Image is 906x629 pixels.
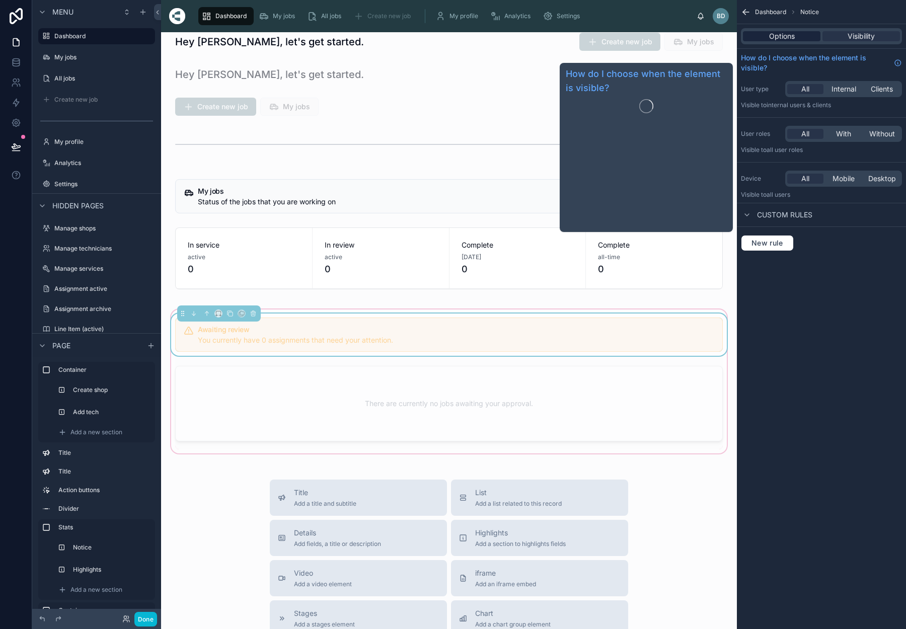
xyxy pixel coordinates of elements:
[833,174,855,184] span: Mobile
[741,235,794,251] button: New rule
[832,84,856,94] span: Internal
[73,386,149,394] label: Create shop
[38,241,155,257] a: Manage technicians
[741,146,902,154] p: Visible to
[198,326,714,333] h5: Awaiting review
[836,129,851,139] span: With
[294,620,355,628] span: Add a stages element
[767,101,831,109] span: Internal users & clients
[566,67,727,95] a: How do I choose when the element is visible?
[270,560,447,596] button: VideoAdd a video element
[70,428,122,436] span: Add a new section
[38,220,155,237] a: Manage shops
[54,285,153,293] label: Assignment active
[54,224,153,232] label: Manage shops
[741,175,781,183] label: Device
[869,129,895,139] span: Without
[73,408,149,416] label: Add tech
[73,566,149,574] label: Highlights
[54,305,153,313] label: Assignment archive
[38,176,155,192] a: Settings
[304,7,348,25] a: All jobs
[52,201,104,211] span: Hidden pages
[475,488,562,498] span: List
[504,12,531,20] span: Analytics
[801,129,809,139] span: All
[801,84,809,94] span: All
[769,31,795,41] span: Options
[294,580,352,588] span: Add a video element
[566,117,727,228] iframe: Guide
[848,31,875,41] span: Visibility
[451,480,628,516] button: ListAdd a list related to this record
[741,53,902,73] a: How do I choose when the element is visible?
[270,480,447,516] button: TitleAdd a title and subtitle
[58,449,151,457] label: Title
[741,85,781,93] label: User type
[58,606,151,614] label: Container
[38,155,155,171] a: Analytics
[747,239,787,248] span: New rule
[449,12,478,20] span: My profile
[321,12,341,20] span: All jobs
[755,8,786,16] span: Dashboard
[215,12,247,20] span: Dashboard
[58,523,151,531] label: Stats
[294,500,356,508] span: Add a title and subtitle
[198,7,254,25] a: Dashboard
[32,357,161,609] div: scrollable content
[432,7,485,25] a: My profile
[58,505,151,513] label: Divider
[717,12,725,20] span: BD
[294,540,381,548] span: Add fields, a title or description
[800,8,819,16] span: Notice
[367,12,411,20] span: Create new job
[58,486,151,494] label: Action buttons
[487,7,538,25] a: Analytics
[741,53,890,73] span: How do I choose when the element is visible?
[198,335,714,345] div: You currently have 0 assignments that need your attention.
[38,281,155,297] a: Assignment active
[475,620,551,628] span: Add a chart group element
[38,321,155,337] a: Line Item (active)
[58,467,151,476] label: Title
[451,560,628,596] button: iframeAdd an iframe embed
[54,159,153,167] label: Analytics
[294,528,381,538] span: Details
[273,12,295,20] span: My jobs
[169,8,185,24] img: App logo
[58,366,151,374] label: Container
[54,180,153,188] label: Settings
[256,7,302,25] a: My jobs
[475,608,551,618] span: Chart
[741,101,902,109] p: Visible to
[270,520,447,556] button: DetailsAdd fields, a title or description
[540,7,587,25] a: Settings
[741,130,781,138] label: User roles
[294,608,355,618] span: Stages
[52,341,70,351] span: Page
[294,488,356,498] span: Title
[38,301,155,317] a: Assignment archive
[767,191,790,198] span: all users
[475,580,536,588] span: Add an iframe embed
[198,336,393,344] span: You currently have 0 assignments that need your attention.
[54,325,153,333] label: Line Item (active)
[757,210,812,220] span: Custom rules
[871,84,893,94] span: Clients
[767,146,803,153] span: All user roles
[193,5,697,27] div: scrollable content
[38,134,155,150] a: My profile
[38,261,155,277] a: Manage services
[73,543,149,552] label: Notice
[54,265,153,273] label: Manage services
